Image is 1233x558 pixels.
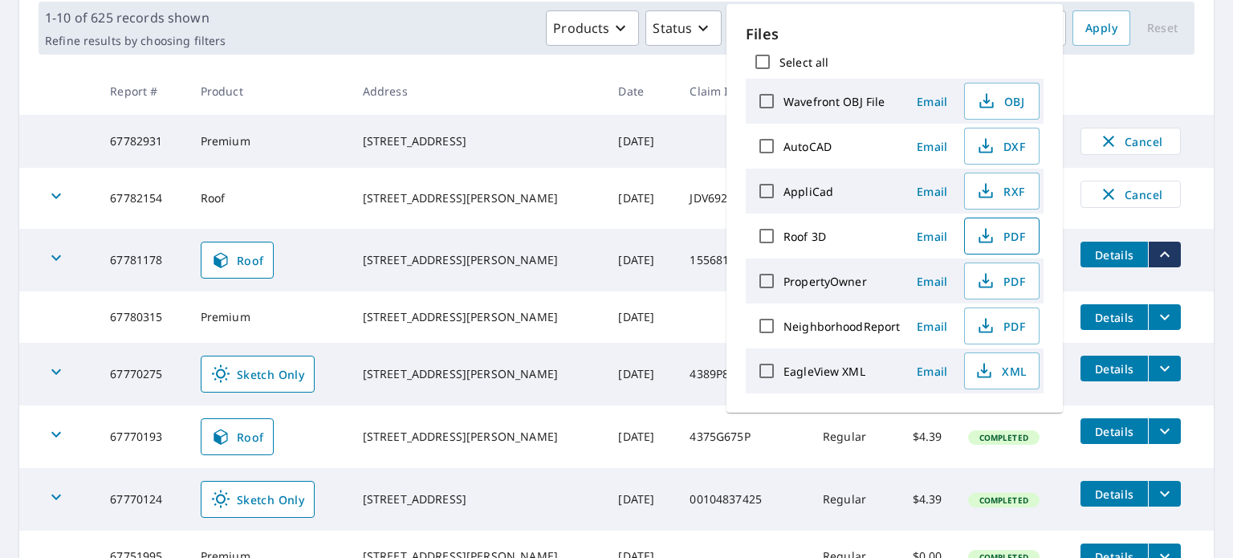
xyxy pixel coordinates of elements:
button: Apply [1072,10,1130,46]
button: PDF [964,263,1040,299]
span: Apply [1085,18,1117,39]
td: 4375G675P [677,405,810,468]
button: XML [964,352,1040,389]
label: Roof 3D [783,229,826,244]
td: [DATE] [605,291,677,343]
p: Refine results by choosing filters [45,34,226,48]
td: JDV6926001H [677,168,810,229]
th: Date [605,67,677,115]
td: [DATE] [605,168,677,229]
td: 67770193 [97,405,188,468]
a: Roof [201,418,275,455]
button: PDF [964,218,1040,255]
span: Completed [970,432,1038,443]
a: Roof [201,242,275,279]
span: Details [1090,247,1138,263]
p: Products [553,18,609,38]
div: [STREET_ADDRESS][PERSON_NAME] [363,190,593,206]
span: Email [913,319,951,334]
div: [STREET_ADDRESS] [363,133,593,149]
button: Email [906,359,958,384]
button: filesDropdownBtn-67770124 [1148,481,1181,507]
span: RXF [975,181,1026,201]
span: Details [1090,310,1138,325]
div: [STREET_ADDRESS][PERSON_NAME] [363,366,593,382]
span: PDF [975,226,1026,246]
span: Roof [211,427,264,446]
button: Email [906,134,958,159]
span: Email [913,274,951,289]
button: Products [546,10,639,46]
button: detailsBtn-67781178 [1080,242,1148,267]
button: filesDropdownBtn-67781178 [1148,242,1181,267]
button: Email [906,224,958,249]
button: Email [906,179,958,204]
td: [DATE] [605,115,677,168]
td: 67770124 [97,468,188,531]
td: Regular [810,468,891,531]
th: Product [188,67,350,115]
button: Email [906,269,958,294]
label: AutoCAD [783,139,832,154]
button: detailsBtn-67770193 [1080,418,1148,444]
td: 67781178 [97,229,188,291]
td: 1556813-254402 [677,229,810,291]
a: Sketch Only [201,481,315,518]
button: PDF [964,308,1040,344]
td: 67782154 [97,168,188,229]
button: Email [906,89,958,114]
td: 00104837425 [677,468,810,531]
div: [STREET_ADDRESS] [363,491,593,507]
span: Cancel [1097,185,1164,204]
td: [DATE] [605,229,677,291]
span: Details [1090,361,1138,377]
td: Premium [188,115,350,168]
label: AppliCad [783,184,833,199]
label: PropertyOwner [783,274,867,289]
span: Sketch Only [211,365,304,384]
button: Cancel [1080,181,1181,208]
th: Claim ID [677,67,810,115]
span: OBJ [975,92,1026,111]
td: 67780315 [97,291,188,343]
span: Cancel [1097,132,1164,151]
td: Premium [188,291,350,343]
div: [STREET_ADDRESS][PERSON_NAME] [363,309,593,325]
span: Email [913,364,951,379]
button: detailsBtn-67780315 [1080,304,1148,330]
button: OBJ [964,83,1040,120]
label: Select all [779,55,828,70]
span: PDF [975,271,1026,291]
span: Details [1090,424,1138,439]
label: Wavefront OBJ File [783,94,885,109]
span: PDF [975,316,1026,336]
span: Sketch Only [211,490,304,509]
span: Completed [970,495,1038,506]
span: Email [913,184,951,199]
span: Details [1090,487,1138,502]
label: EagleView XML [783,364,865,379]
button: Cancel [1080,128,1181,155]
td: 67770275 [97,343,188,405]
th: Address [350,67,606,115]
button: filesDropdownBtn-67770275 [1148,356,1181,381]
button: Email [906,314,958,339]
span: Roof [211,250,264,270]
a: Sketch Only [201,356,315,393]
span: XML [975,361,1026,381]
button: filesDropdownBtn-67780315 [1148,304,1181,330]
button: Status [645,10,722,46]
div: [STREET_ADDRESS][PERSON_NAME] [363,252,593,268]
span: Email [913,229,951,244]
button: DXF [964,128,1040,165]
td: [DATE] [605,343,677,405]
p: Status [653,18,692,38]
td: $4.39 [891,468,955,531]
td: 67782931 [97,115,188,168]
p: 1-10 of 625 records shown [45,8,226,27]
button: filesDropdownBtn-67770193 [1148,418,1181,444]
td: [DATE] [605,405,677,468]
button: detailsBtn-67770124 [1080,481,1148,507]
td: $4.39 [891,405,955,468]
span: Email [913,94,951,109]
